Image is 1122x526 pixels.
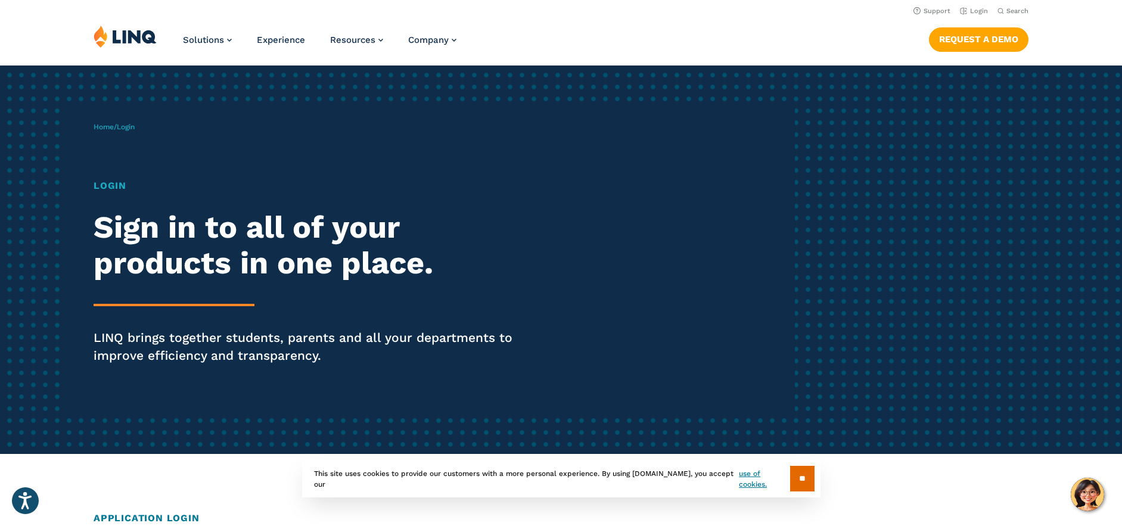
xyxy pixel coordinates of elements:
span: Solutions [183,35,224,45]
nav: Primary Navigation [183,25,456,64]
button: Hello, have a question? Let’s chat. [1071,478,1104,511]
button: Open Search Bar [997,7,1028,15]
span: Company [408,35,449,45]
span: Login [117,123,135,131]
img: LINQ | K‑12 Software [94,25,157,48]
a: Solutions [183,35,232,45]
a: Request a Demo [929,27,1028,51]
h1: Login [94,179,526,193]
h2: Sign in to all of your products in one place. [94,210,526,281]
a: Home [94,123,114,131]
a: Company [408,35,456,45]
span: / [94,123,135,131]
a: Support [913,7,950,15]
a: Experience [257,35,305,45]
nav: Button Navigation [929,25,1028,51]
a: Login [960,7,988,15]
p: LINQ brings together students, parents and all your departments to improve efficiency and transpa... [94,329,526,365]
h2: Application Login [94,511,1028,525]
span: Search [1006,7,1028,15]
a: Resources [330,35,383,45]
div: This site uses cookies to provide our customers with a more personal experience. By using [DOMAIN... [302,460,820,497]
span: Resources [330,35,375,45]
a: use of cookies. [739,468,790,490]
